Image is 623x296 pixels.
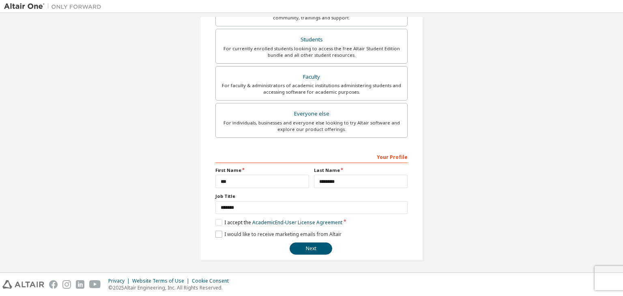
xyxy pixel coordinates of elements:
[215,167,309,174] label: First Name
[221,34,402,45] div: Students
[89,280,101,289] img: youtube.svg
[221,45,402,58] div: For currently enrolled students looking to access the free Altair Student Edition bundle and all ...
[215,219,342,226] label: I accept the
[108,278,132,284] div: Privacy
[290,242,332,255] button: Next
[314,167,408,174] label: Last Name
[62,280,71,289] img: instagram.svg
[221,108,402,120] div: Everyone else
[192,278,234,284] div: Cookie Consent
[4,2,105,11] img: Altair One
[49,280,58,289] img: facebook.svg
[221,82,402,95] div: For faculty & administrators of academic institutions administering students and accessing softwa...
[132,278,192,284] div: Website Terms of Use
[215,150,408,163] div: Your Profile
[108,284,234,291] p: © 2025 Altair Engineering, Inc. All Rights Reserved.
[252,219,342,226] a: Academic End-User License Agreement
[215,231,342,238] label: I would like to receive marketing emails from Altair
[76,280,84,289] img: linkedin.svg
[221,120,402,133] div: For individuals, businesses and everyone else looking to try Altair software and explore our prod...
[2,280,44,289] img: altair_logo.svg
[215,193,408,199] label: Job Title
[221,71,402,83] div: Faculty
